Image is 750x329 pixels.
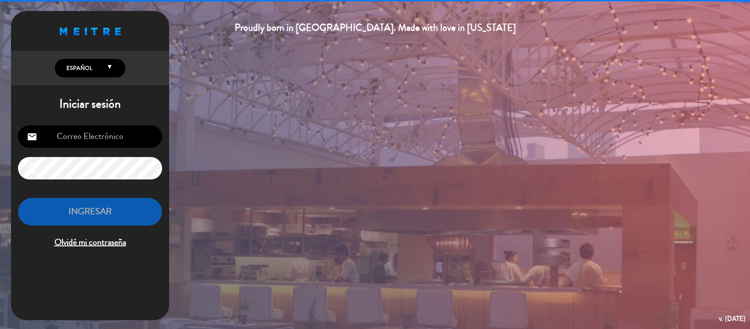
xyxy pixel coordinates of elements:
input: Correo Electrónico [18,125,162,148]
span: Español [64,64,92,73]
h1: Iniciar sesión [11,97,169,112]
i: email [27,132,37,142]
span: Olvidé mi contraseña [18,235,162,250]
div: v. [DATE] [719,313,746,325]
button: INGRESAR [18,198,162,226]
i: lock [27,163,37,174]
